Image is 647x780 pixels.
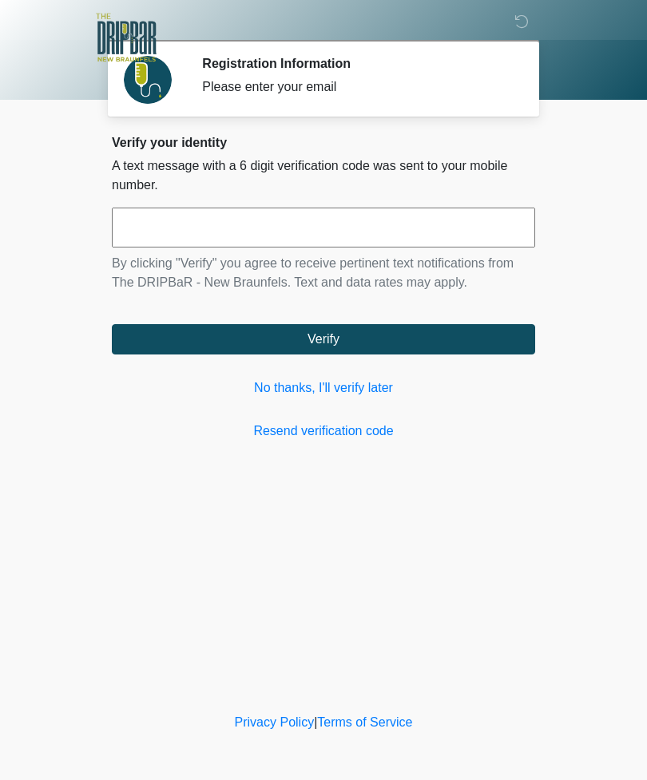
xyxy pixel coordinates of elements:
[112,254,535,292] p: By clicking "Verify" you agree to receive pertinent text notifications from The DRIPBaR - New Bra...
[235,715,315,729] a: Privacy Policy
[112,324,535,354] button: Verify
[112,156,535,195] p: A text message with a 6 digit verification code was sent to your mobile number.
[112,378,535,398] a: No thanks, I'll verify later
[96,12,157,64] img: The DRIPBaR - New Braunfels Logo
[124,56,172,104] img: Agent Avatar
[317,715,412,729] a: Terms of Service
[112,135,535,150] h2: Verify your identity
[112,422,535,441] a: Resend verification code
[202,77,511,97] div: Please enter your email
[314,715,317,729] a: |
